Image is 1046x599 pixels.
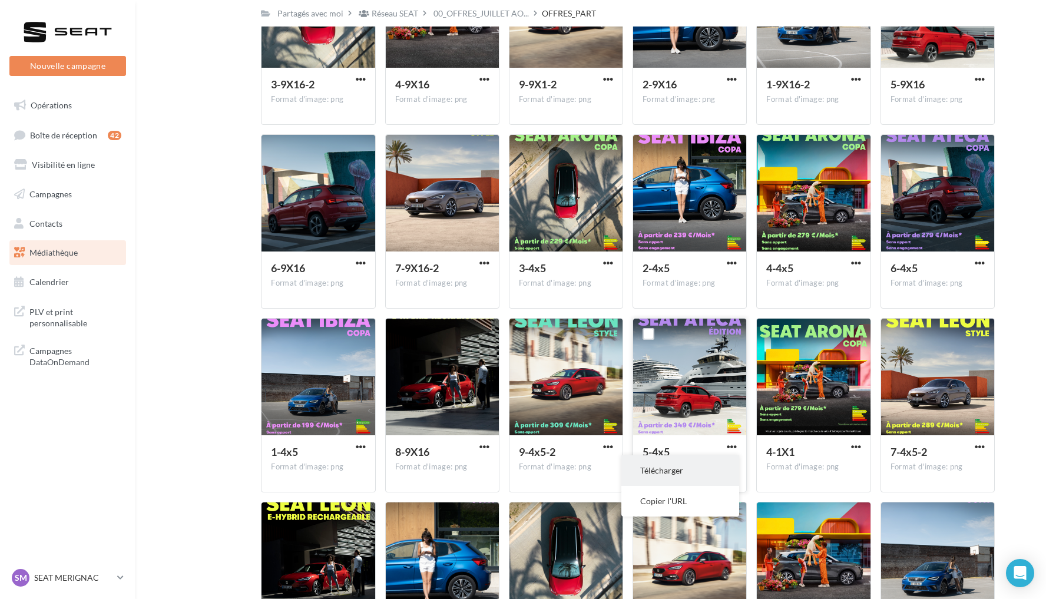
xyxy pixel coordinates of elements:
[277,8,343,19] div: Partagés avec moi
[7,299,128,334] a: PLV et print personnalisable
[7,338,128,373] a: Campagnes DataOnDemand
[621,455,739,486] button: Télécharger
[643,445,670,458] span: 5-4x5
[519,445,555,458] span: 9-4x5-2
[891,445,927,458] span: 7-4x5-2
[7,93,128,118] a: Opérations
[9,567,126,589] a: SM SEAT MERIGNAC
[271,278,365,289] div: Format d'image: png
[395,262,439,274] span: 7-9X16-2
[7,211,128,236] a: Contacts
[891,278,985,289] div: Format d'image: png
[395,78,429,91] span: 4-9X16
[643,278,737,289] div: Format d'image: png
[34,572,112,584] p: SEAT MERIGNAC
[643,78,677,91] span: 2-9X16
[7,240,128,265] a: Médiathèque
[766,94,860,105] div: Format d'image: png
[7,270,128,294] a: Calendrier
[29,218,62,228] span: Contacts
[271,462,365,472] div: Format d'image: png
[395,445,429,458] span: 8-9X16
[891,78,925,91] span: 5-9X16
[30,130,97,140] span: Boîte de réception
[766,445,795,458] span: 4-1X1
[29,343,121,368] span: Campagnes DataOnDemand
[9,56,126,76] button: Nouvelle campagne
[395,462,489,472] div: Format d'image: png
[15,572,27,584] span: SM
[766,278,860,289] div: Format d'image: png
[519,278,613,289] div: Format d'image: png
[271,262,305,274] span: 6-9X16
[29,247,78,257] span: Médiathèque
[31,100,72,110] span: Opérations
[519,462,613,472] div: Format d'image: png
[766,462,860,472] div: Format d'image: png
[372,8,418,19] div: Réseau SEAT
[271,78,315,91] span: 3-9X16-2
[519,262,546,274] span: 3-4x5
[891,462,985,472] div: Format d'image: png
[433,8,529,19] span: 00_OFFRES_JUILLET AO...
[29,304,121,329] span: PLV et print personnalisable
[29,277,69,287] span: Calendrier
[643,262,670,274] span: 2-4x5
[32,160,95,170] span: Visibilité en ligne
[29,189,72,199] span: Campagnes
[519,78,557,91] span: 9-9X1-2
[766,78,810,91] span: 1-9X16-2
[271,445,298,458] span: 1-4x5
[519,94,613,105] div: Format d'image: png
[271,94,365,105] div: Format d'image: png
[766,262,793,274] span: 4-4x5
[891,94,985,105] div: Format d'image: png
[891,262,918,274] span: 6-4x5
[7,182,128,207] a: Campagnes
[395,278,489,289] div: Format d'image: png
[1006,559,1034,587] div: Open Intercom Messenger
[643,94,737,105] div: Format d'image: png
[542,8,596,19] div: OFFRES_PART
[7,123,128,148] a: Boîte de réception42
[621,486,739,517] button: Copier l'URL
[395,94,489,105] div: Format d'image: png
[7,153,128,177] a: Visibilité en ligne
[108,131,121,140] div: 42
